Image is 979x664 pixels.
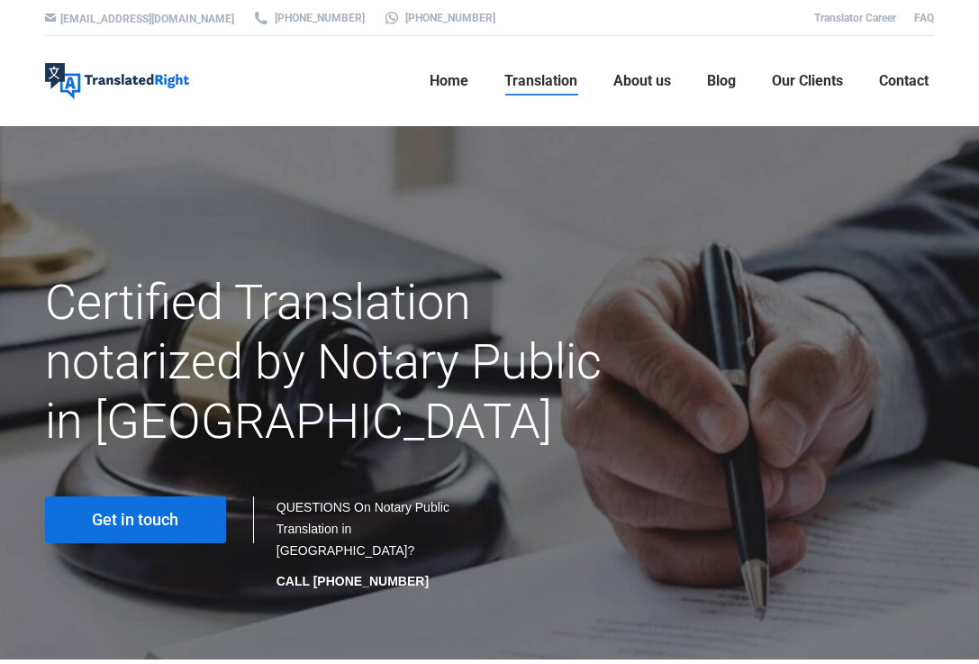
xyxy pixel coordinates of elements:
a: Translation [499,52,583,110]
span: Get in touch [92,511,178,529]
a: [EMAIL_ADDRESS][DOMAIN_NAME] [60,13,234,25]
span: Contact [879,72,929,90]
a: About us [608,52,676,110]
a: Blog [702,52,741,110]
span: Home [430,72,468,90]
span: Our Clients [772,72,843,90]
span: Blog [707,72,736,90]
span: Translation [504,72,577,90]
a: [PHONE_NUMBER] [383,10,495,26]
strong: CALL [PHONE_NUMBER] [276,574,429,588]
h1: Certified Translation notarized by Notary Public in [GEOGRAPHIC_DATA] [45,273,629,451]
span: About us [613,72,671,90]
a: Our Clients [766,52,848,110]
a: Home [424,52,474,110]
a: Contact [874,52,934,110]
a: [PHONE_NUMBER] [252,10,365,26]
img: Translated Right [45,63,189,99]
a: Translator Career [814,12,896,24]
div: QUESTIONS On Notary Public Translation in [GEOGRAPHIC_DATA]? [276,496,472,592]
a: FAQ [914,12,934,24]
a: Get in touch [45,496,226,543]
